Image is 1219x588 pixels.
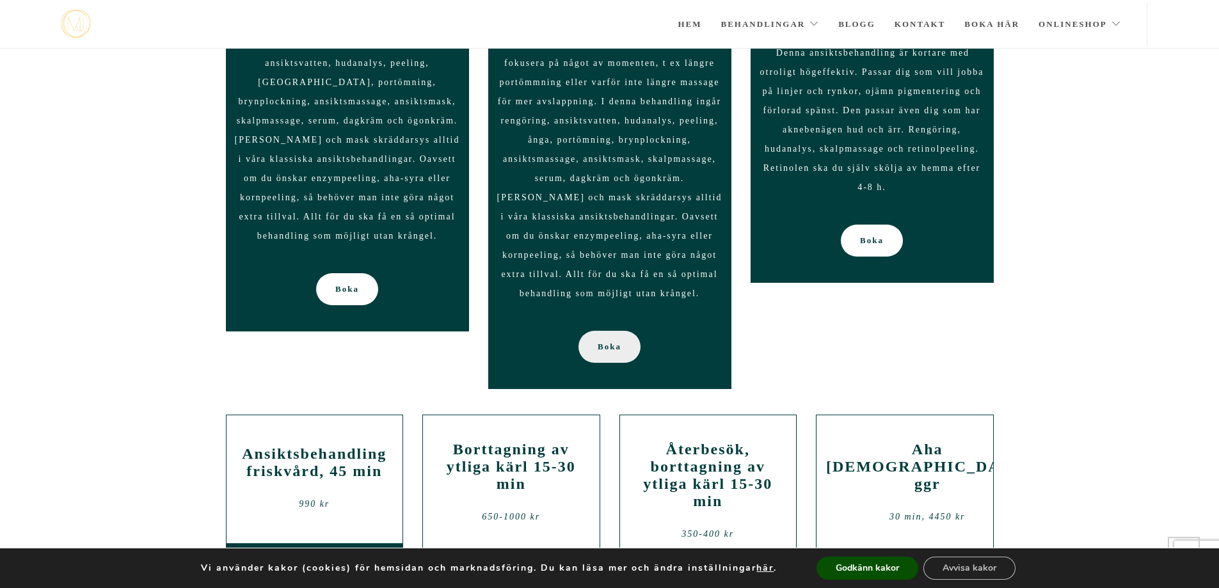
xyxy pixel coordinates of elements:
[1039,2,1121,47] a: Onlineshop
[756,562,774,574] button: här
[838,2,875,47] a: Blogg
[817,557,918,580] button: Godkänn kakor
[316,273,378,305] a: Boka
[433,441,590,493] h2: Borttagning av ytliga kärl 15-30 min
[630,441,787,510] h2: Återbesök, borttagning av ytliga kärl 15-30 min
[433,507,590,527] div: 650-1000 kr
[678,2,701,47] a: Hem
[578,331,641,363] a: Boka
[201,562,777,574] p: Vi använder kakor (cookies) för hemsidan och marknadsföring. Du kan läsa mer och ändra inställnin...
[841,225,903,257] a: Boka
[630,525,787,544] div: 350-400 kr
[236,445,394,480] h2: Ansiktsbehandling friskvård, 45 min
[335,273,359,305] span: Boka
[826,441,1028,493] h2: Aha [DEMOGRAPHIC_DATA] ggr
[923,557,1016,580] button: Avvisa kakor
[826,507,1028,527] div: 30 min, 4450 kr
[964,2,1019,47] a: Boka här
[721,2,820,47] a: Behandlingar
[61,10,91,38] a: mjstudio mjstudio mjstudio
[598,331,621,363] span: Boka
[235,39,460,241] span: I denna behandling ingår rengöring, ansiktsvatten, hudanalys, peeling, [GEOGRAPHIC_DATA], portömn...
[61,10,91,38] img: mjstudio
[236,495,394,514] div: 990 kr
[860,225,884,257] span: Boka
[895,2,946,47] a: Kontakt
